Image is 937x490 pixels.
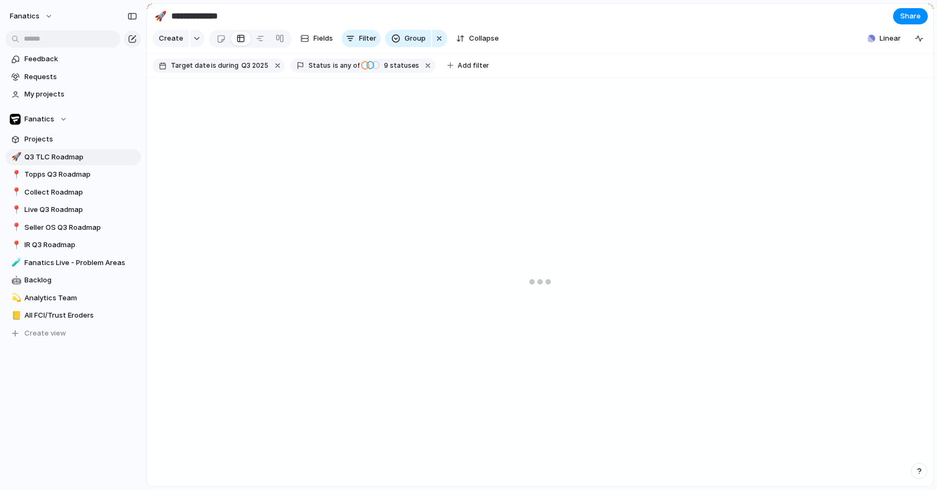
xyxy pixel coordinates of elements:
[880,33,901,44] span: Linear
[10,204,21,215] button: 📍
[441,58,496,73] button: Add filter
[5,69,141,85] a: Requests
[381,61,419,70] span: statuses
[5,111,141,127] button: Fanatics
[24,310,137,321] span: All FCI/Trust Eroders
[5,272,141,288] a: 🤖Backlog
[5,166,141,183] a: 📍Topps Q3 Roadmap
[24,89,137,100] span: My projects
[10,11,40,22] span: fanatics
[24,222,137,233] span: Seller OS Q3 Roadmap
[342,30,381,47] button: Filter
[152,30,189,47] button: Create
[210,60,240,72] button: isduring
[452,30,503,47] button: Collapse
[359,33,376,44] span: Filter
[24,54,137,65] span: Feedback
[405,33,426,44] span: Group
[5,255,141,271] a: 🧪Fanatics Live - Problem Areas
[5,237,141,253] a: 📍IR Q3 Roadmap
[10,257,21,268] button: 🧪
[11,204,19,216] div: 📍
[5,202,141,218] a: 📍Live Q3 Roadmap
[331,60,362,72] button: isany of
[11,310,19,322] div: 📒
[296,30,337,47] button: Fields
[10,275,21,286] button: 🤖
[152,8,169,25] button: 🚀
[11,274,19,287] div: 🤖
[241,61,268,70] span: Q3 2025
[11,256,19,269] div: 🧪
[5,325,141,341] button: Create view
[24,169,137,180] span: Topps Q3 Roadmap
[11,221,19,234] div: 📍
[893,8,928,24] button: Share
[10,187,21,198] button: 📍
[11,169,19,181] div: 📍
[10,152,21,163] button: 🚀
[24,114,54,125] span: Fanatics
[24,187,137,198] span: Collect Roadmap
[24,275,137,286] span: Backlog
[313,33,333,44] span: Fields
[309,61,331,70] span: Status
[171,61,210,70] span: Target date
[24,152,137,163] span: Q3 TLC Roadmap
[155,9,166,23] div: 🚀
[469,33,499,44] span: Collapse
[385,30,431,47] button: Group
[10,169,21,180] button: 📍
[5,86,141,102] a: My projects
[5,307,141,324] a: 📒All FCI/Trust Eroders
[5,51,141,67] a: Feedback
[239,60,271,72] button: Q3 2025
[11,186,19,198] div: 📍
[5,220,141,236] a: 📍Seller OS Q3 Roadmap
[5,290,141,306] a: 💫Analytics Team
[900,11,921,22] span: Share
[24,257,137,268] span: Fanatics Live - Problem Areas
[11,292,19,304] div: 💫
[458,61,489,70] span: Add filter
[361,60,421,72] button: 9 statuses
[24,293,137,304] span: Analytics Team
[5,8,59,25] button: fanatics
[24,72,137,82] span: Requests
[10,293,21,304] button: 💫
[381,61,390,69] span: 9
[11,151,19,163] div: 🚀
[333,61,338,70] span: is
[159,33,183,44] span: Create
[10,240,21,250] button: 📍
[5,131,141,147] a: Projects
[10,222,21,233] button: 📍
[211,61,216,70] span: is
[24,134,137,145] span: Projects
[24,240,137,250] span: IR Q3 Roadmap
[338,61,360,70] span: any of
[24,328,66,339] span: Create view
[863,30,905,47] button: Linear
[24,204,137,215] span: Live Q3 Roadmap
[11,239,19,252] div: 📍
[10,310,21,321] button: 📒
[5,184,141,201] a: 📍Collect Roadmap
[216,61,239,70] span: during
[5,149,141,165] a: 🚀Q3 TLC Roadmap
